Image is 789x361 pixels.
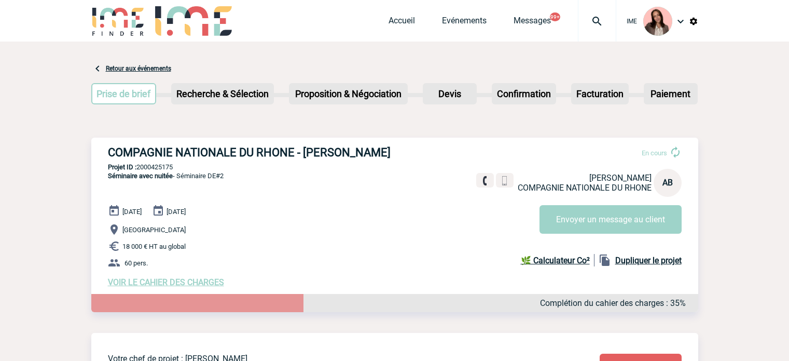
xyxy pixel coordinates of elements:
a: Accueil [389,16,415,30]
a: 🌿 Calculateur Co² [521,254,594,266]
img: IME-Finder [91,6,145,36]
span: AB [662,178,673,188]
b: Projet ID : [108,163,136,171]
b: 🌿 Calculateur Co² [521,256,590,265]
span: IME [627,18,637,25]
p: Proposition & Négociation [290,84,407,103]
span: [DATE] [167,208,186,216]
p: Confirmation [493,84,555,103]
img: fixe.png [480,176,490,185]
a: Evénements [442,16,487,30]
span: 60 pers. [124,259,148,267]
p: Paiement [645,84,697,103]
button: Envoyer un message au client [539,205,682,234]
a: Retour aux événements [106,65,171,72]
span: Séminaire avec nuitée [108,172,173,180]
span: [DATE] [122,208,142,216]
p: 2000425175 [91,163,698,171]
p: Prise de brief [92,84,156,103]
button: 99+ [550,12,560,21]
h3: COMPAGNIE NATIONALE DU RHONE - [PERSON_NAME] [108,146,419,159]
a: VOIR LE CAHIER DES CHARGES [108,277,224,287]
p: Recherche & Sélection [172,84,273,103]
span: En cours [642,149,667,157]
img: portable.png [500,176,509,185]
img: file_copy-black-24dp.png [599,254,611,266]
p: Facturation [572,84,628,103]
img: 94396-3.png [643,7,672,36]
span: COMPAGNIE NATIONALE DU RHONE [518,183,652,193]
p: Devis [424,84,476,103]
span: [PERSON_NAME] [589,173,652,183]
a: Messages [514,16,551,30]
span: [GEOGRAPHIC_DATA] [122,226,186,234]
span: 18 000 € HT au global [122,243,186,250]
span: - Séminaire DE#2 [108,172,224,180]
b: Dupliquer le projet [615,256,682,265]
